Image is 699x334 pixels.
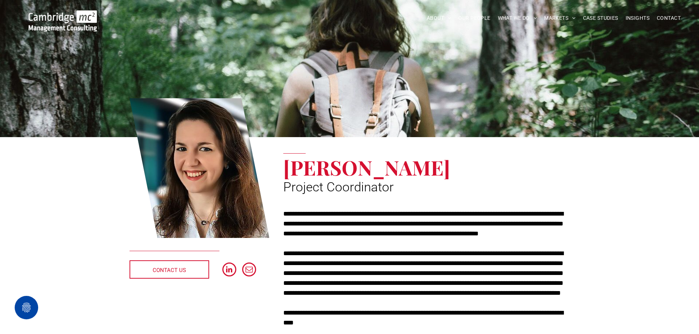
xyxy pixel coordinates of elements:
[153,261,186,279] span: CONTACT US
[455,12,494,24] a: OUR PEOPLE
[494,12,541,24] a: WHAT WE DO
[579,12,622,24] a: CASE STUDIES
[622,12,653,24] a: INSIGHTS
[423,12,455,24] a: ABOUT
[130,97,270,239] a: Martina Pavlaskova | Project Coordinator | Cambridge Management Consulting
[283,180,394,195] span: Project Coordinator
[222,263,236,278] a: linkedin
[29,10,97,32] img: Go to Homepage
[283,154,450,181] span: [PERSON_NAME]
[653,12,684,24] a: CONTACT
[540,12,579,24] a: MARKETS
[130,260,209,279] a: CONTACT US
[242,263,256,278] a: email
[29,11,97,19] a: Your Business Transformed | Cambridge Management Consulting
